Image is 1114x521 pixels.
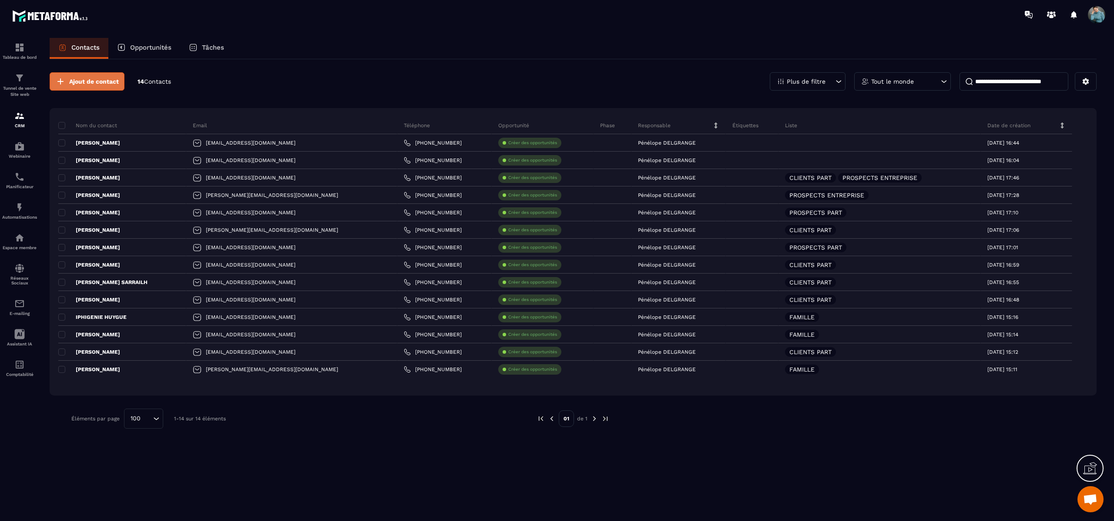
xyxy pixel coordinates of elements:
[404,174,462,181] a: [PHONE_NUMBER]
[14,172,25,182] img: scheduler
[2,257,37,292] a: social-networksocial-networkRéseaux Sociaux
[789,332,815,338] p: FAMILLE
[987,140,1019,146] p: [DATE] 16:44
[2,135,37,165] a: automationsautomationsWebinaire
[71,416,120,422] p: Éléments par page
[14,359,25,370] img: accountant
[987,279,1019,285] p: [DATE] 16:55
[601,415,609,423] img: next
[789,262,832,268] p: CLIENTS PART
[508,297,557,303] p: Créer des opportunités
[180,38,233,59] a: Tâches
[108,38,180,59] a: Opportunités
[58,174,120,181] p: [PERSON_NAME]
[987,262,1019,268] p: [DATE] 16:59
[987,314,1018,320] p: [DATE] 15:16
[404,261,462,268] a: [PHONE_NUMBER]
[2,276,37,285] p: Réseaux Sociaux
[789,210,842,216] p: PROSPECTS PART
[789,349,832,355] p: CLIENTS PART
[2,215,37,220] p: Automatisations
[404,244,462,251] a: [PHONE_NUMBER]
[2,372,37,377] p: Comptabilité
[404,139,462,146] a: [PHONE_NUMBER]
[14,263,25,274] img: social-network
[787,78,825,85] p: Plus de filtre
[508,192,557,198] p: Créer des opportunités
[638,279,696,285] p: Pénélope DELGRANGE
[50,72,124,91] button: Ajout de contact
[508,279,557,285] p: Créer des opportunités
[785,122,797,129] p: Liste
[987,192,1019,198] p: [DATE] 17:28
[2,311,37,316] p: E-mailing
[2,123,37,128] p: CRM
[638,314,696,320] p: Pénélope DELGRANGE
[508,366,557,372] p: Créer des opportunités
[577,415,587,422] p: de 1
[14,298,25,309] img: email
[638,366,696,372] p: Pénélope DELGRANGE
[58,227,120,233] p: [PERSON_NAME]
[638,157,696,163] p: Pénélope DELGRANGE
[789,192,864,198] p: PROSPECTS ENTREPRISE
[789,175,832,181] p: CLIENTS PART
[2,245,37,250] p: Espace membre
[638,192,696,198] p: Pénélope DELGRANGE
[58,157,120,164] p: [PERSON_NAME]
[508,349,557,355] p: Créer des opportunités
[789,314,815,320] p: FAMILLE
[987,244,1018,250] p: [DATE] 17:01
[591,415,598,423] img: next
[732,122,758,129] p: Étiquettes
[2,353,37,383] a: accountantaccountantComptabilité
[638,140,696,146] p: Pénélope DELGRANGE
[638,297,696,303] p: Pénélope DELGRANGE
[14,42,25,53] img: formation
[2,85,37,98] p: Tunnel de vente Site web
[2,104,37,135] a: formationformationCRM
[58,331,120,338] p: [PERSON_NAME]
[987,210,1018,216] p: [DATE] 17:10
[58,279,148,286] p: [PERSON_NAME] SARRAILH
[130,44,171,51] p: Opportunités
[508,227,557,233] p: Créer des opportunités
[404,296,462,303] a: [PHONE_NUMBER]
[638,210,696,216] p: Pénélope DELGRANGE
[58,314,127,321] p: IPHIGENIE HUYGUE
[193,122,207,129] p: Email
[987,122,1030,129] p: Date de création
[508,140,557,146] p: Créer des opportunités
[2,66,37,104] a: formationformationTunnel de vente Site web
[2,36,37,66] a: formationformationTableau de bord
[508,332,557,338] p: Créer des opportunités
[2,55,37,60] p: Tableau de bord
[404,209,462,216] a: [PHONE_NUMBER]
[124,409,163,429] div: Search for option
[508,262,557,268] p: Créer des opportunités
[404,314,462,321] a: [PHONE_NUMBER]
[789,279,832,285] p: CLIENTS PART
[12,8,91,24] img: logo
[404,157,462,164] a: [PHONE_NUMBER]
[638,262,696,268] p: Pénélope DELGRANGE
[987,157,1019,163] p: [DATE] 16:04
[508,244,557,250] p: Créer des opportunités
[58,366,120,373] p: [PERSON_NAME]
[50,38,108,59] a: Contacts
[144,414,151,423] input: Search for option
[508,175,557,181] p: Créer des opportunités
[404,227,462,233] a: [PHONE_NUMBER]
[404,331,462,338] a: [PHONE_NUMBER]
[2,184,37,189] p: Planificateur
[548,415,556,423] img: prev
[789,227,832,233] p: CLIENTS PART
[498,122,529,129] p: Opportunité
[638,332,696,338] p: Pénélope DELGRANGE
[842,175,917,181] p: PROSPECTS ENTREPRISE
[58,192,120,199] p: [PERSON_NAME]
[789,244,842,250] p: PROSPECTS PART
[987,349,1018,355] p: [DATE] 15:12
[987,227,1019,233] p: [DATE] 17:06
[638,122,671,129] p: Responsable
